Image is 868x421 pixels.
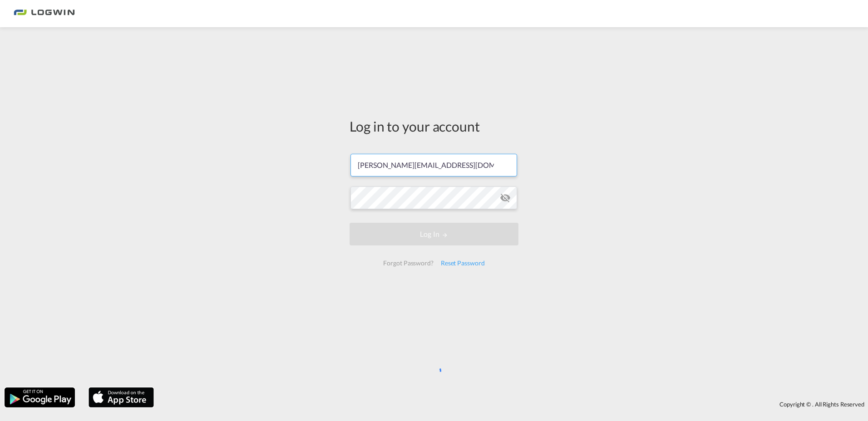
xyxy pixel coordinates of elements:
[14,4,75,24] img: bc73a0e0d8c111efacd525e4c8ad7d32.png
[380,255,437,271] div: Forgot Password?
[4,387,76,408] img: google.png
[437,255,488,271] div: Reset Password
[350,154,517,176] input: Enter email/phone number
[500,192,511,203] md-icon: icon-eye-off
[88,387,155,408] img: apple.png
[350,223,518,245] button: LOGIN
[350,117,518,136] div: Log in to your account
[158,397,868,412] div: Copyright © . All Rights Reserved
